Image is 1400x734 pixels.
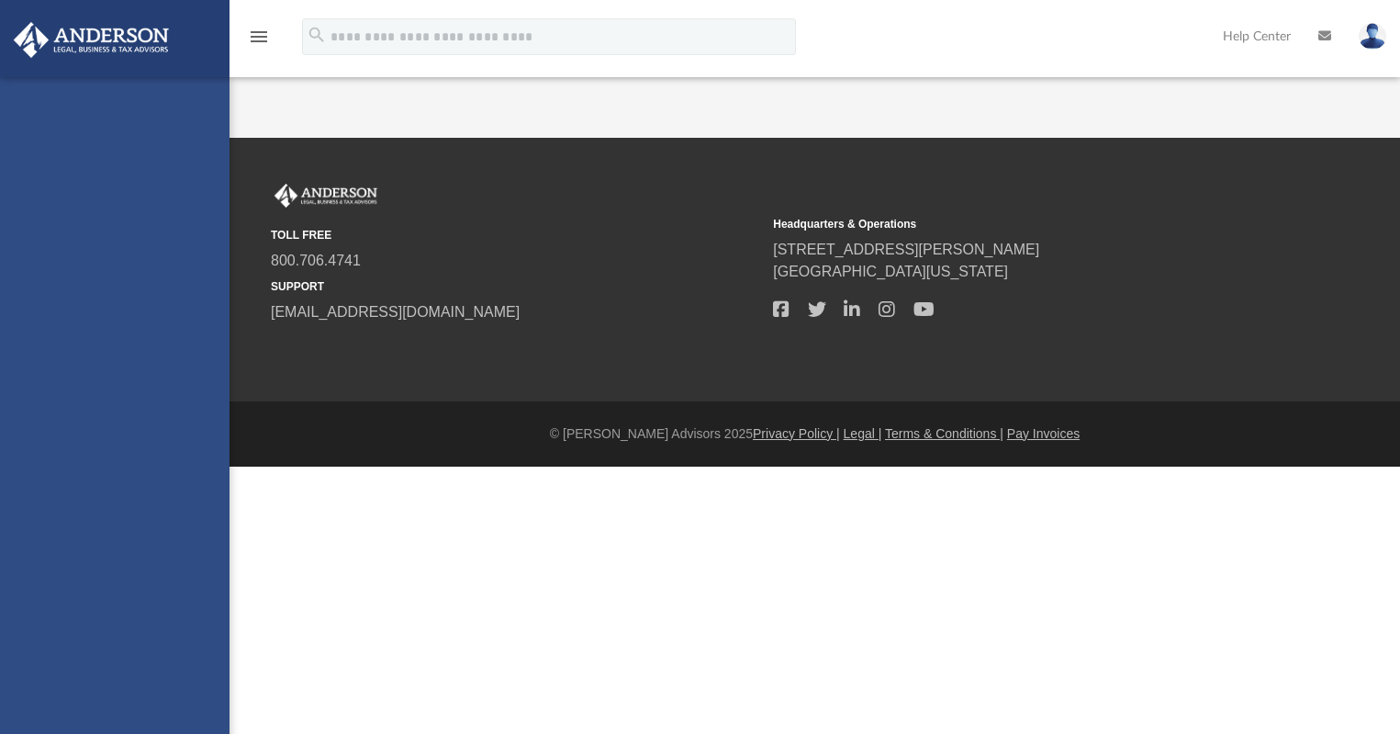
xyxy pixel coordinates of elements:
img: User Pic [1359,23,1386,50]
small: TOLL FREE [271,227,760,243]
small: Headquarters & Operations [773,216,1262,232]
a: Privacy Policy | [753,426,840,441]
img: Anderson Advisors Platinum Portal [8,22,174,58]
a: 800.706.4741 [271,253,361,268]
a: Legal | [844,426,882,441]
i: search [307,25,327,45]
div: © [PERSON_NAME] Advisors 2025 [230,424,1400,444]
a: Terms & Conditions | [885,426,1003,441]
a: [GEOGRAPHIC_DATA][US_STATE] [773,264,1008,279]
a: [STREET_ADDRESS][PERSON_NAME] [773,242,1039,257]
small: SUPPORT [271,278,760,295]
a: [EMAIL_ADDRESS][DOMAIN_NAME] [271,304,520,320]
a: Pay Invoices [1007,426,1080,441]
a: menu [248,35,270,48]
i: menu [248,26,270,48]
img: Anderson Advisors Platinum Portal [271,184,381,208]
